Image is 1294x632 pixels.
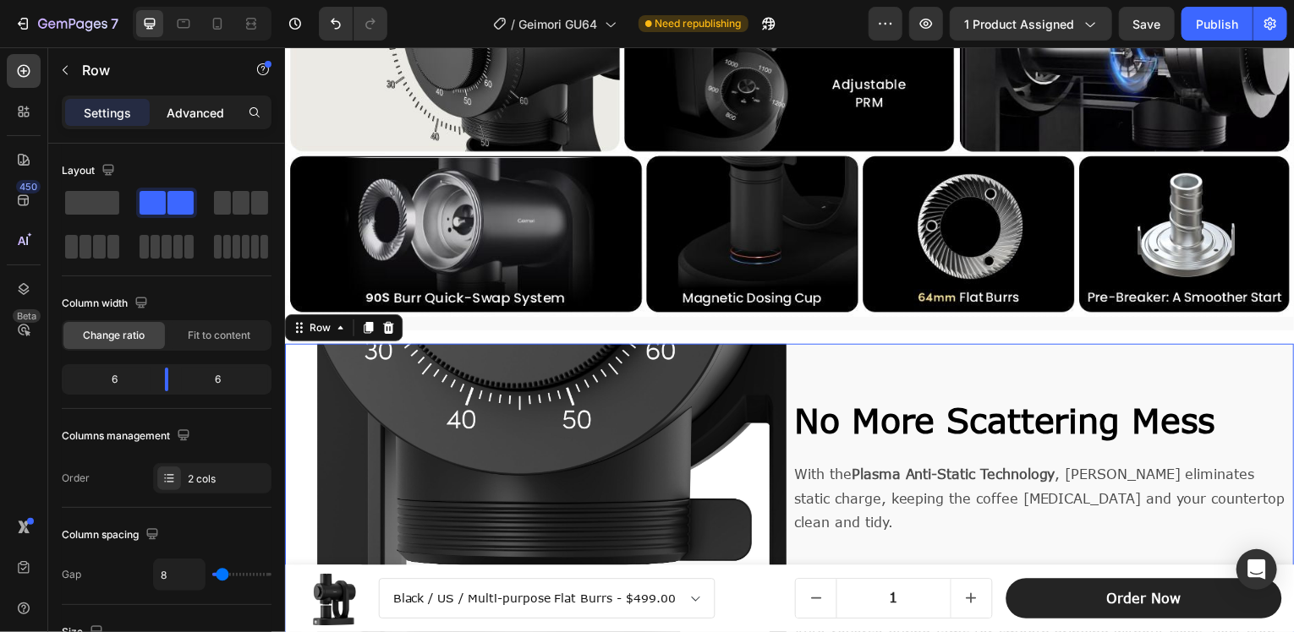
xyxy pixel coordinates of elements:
[950,7,1112,41] button: 1 product assigned
[519,15,598,33] span: Geimori GU64
[1182,7,1253,41] button: Publish
[826,546,901,564] div: Order Now
[13,309,41,323] div: Beta
[188,328,250,343] span: Fit to content
[7,7,126,41] button: 7
[65,368,151,391] div: 6
[554,535,670,574] input: quantity
[188,471,267,487] div: 2 cols
[111,14,118,34] p: 7
[1236,549,1277,590] div: Open Intercom Messenger
[62,292,151,315] div: Column width
[154,559,205,590] input: Auto
[84,104,131,122] p: Settings
[62,471,90,486] div: Order
[1196,15,1238,33] div: Publish
[285,47,1294,632] iframe: Design area
[62,160,118,183] div: Layout
[1119,7,1175,41] button: Save
[512,15,516,33] span: /
[964,15,1074,33] span: 1 product assigned
[570,421,775,437] strong: Plasma Anti-Static Technology
[62,425,194,448] div: Columns management
[670,535,710,574] button: increment
[513,417,1013,490] p: With the , [PERSON_NAME] eliminates static charge, keeping the coffee [MEDICAL_DATA] and your cou...
[167,104,224,122] p: Advanced
[16,180,41,193] div: 450
[21,275,49,290] div: Row
[62,524,162,547] div: Column spacing
[84,328,145,343] span: Change ratio
[655,16,742,31] span: Need republishing
[182,368,268,391] div: 6
[1133,17,1161,31] span: Save
[319,7,387,41] div: Undo/Redo
[513,514,661,554] strong: Anti-Jam
[62,567,81,582] div: Gap
[513,535,554,574] button: decrement
[725,534,1002,575] button: Order Now
[513,355,936,395] strong: No More Scattering Mess
[82,60,226,80] p: Row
